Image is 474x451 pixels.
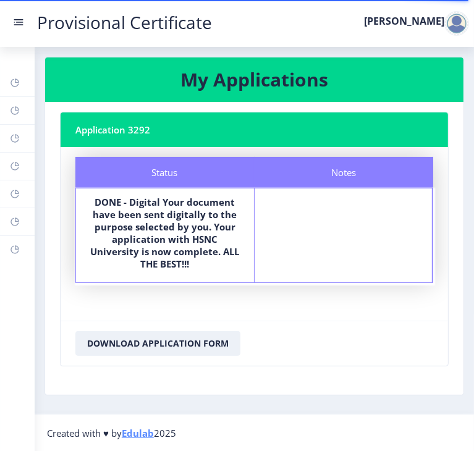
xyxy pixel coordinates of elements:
span: Created with ♥ by 2025 [47,427,176,439]
nb-card-header: Application 3292 [61,112,448,147]
label: [PERSON_NAME] [364,16,444,26]
div: Status [75,157,255,188]
button: Download Application Form [75,331,240,356]
a: Edulab [122,427,154,439]
div: Notes [255,157,434,188]
a: Provisional Certificate [25,16,224,29]
b: DONE - Digital Your document have been sent digitally to the purpose selected by you. Your applic... [90,196,239,270]
h3: My Applications [60,67,449,92]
